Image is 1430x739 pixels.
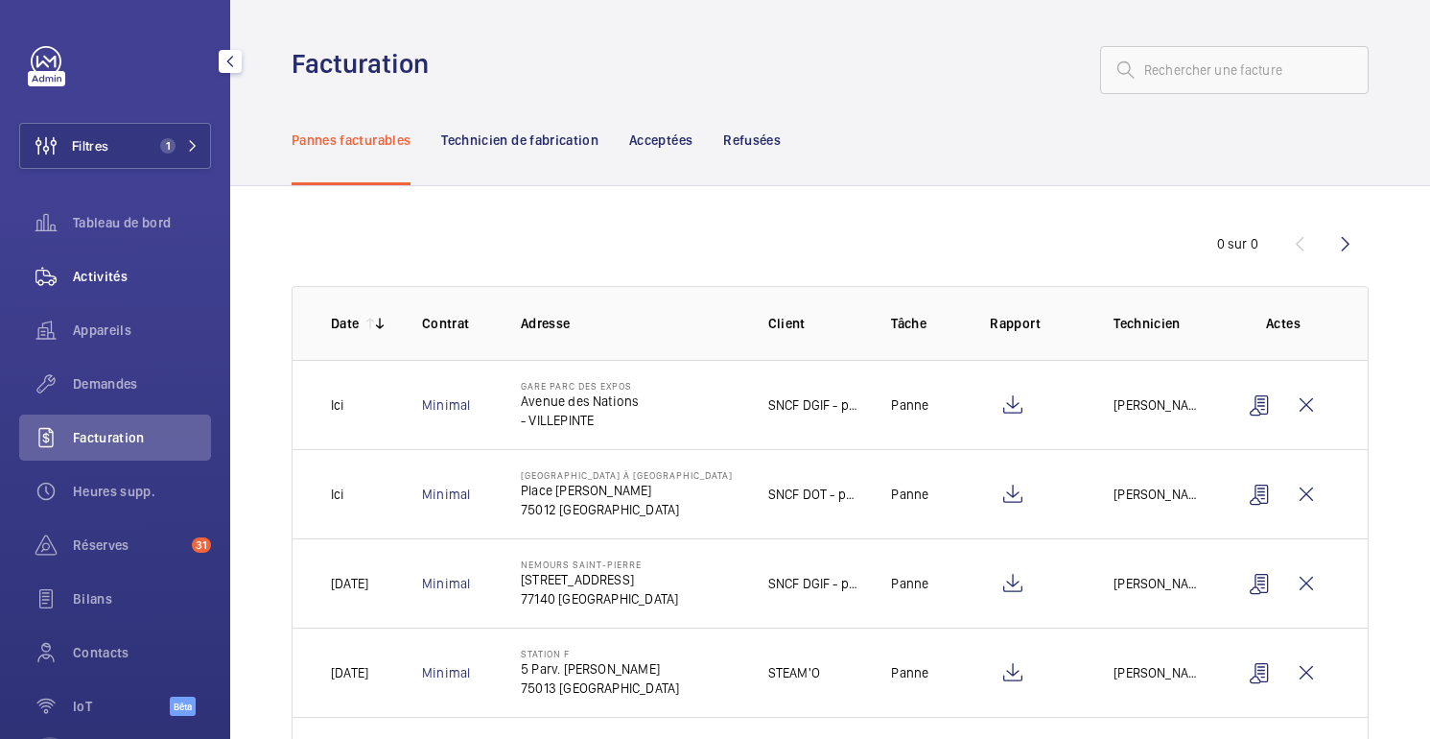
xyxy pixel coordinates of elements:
font: SNCF DGIF - portes automatiques [768,397,967,413]
button: Filtres1 [19,123,211,169]
input: Rechercher une facture [1100,46,1369,94]
font: NEMOURS SAINT-PIERRE [521,559,642,570]
font: Acceptées [629,132,692,148]
font: Tableau de bord [73,215,171,230]
font: Pannes facturables [292,132,410,148]
font: 77140 [GEOGRAPHIC_DATA] [521,591,678,607]
font: Panne [891,576,928,591]
font: Panne [891,487,928,502]
font: [DATE] [331,665,368,680]
font: Gare parc des expos [521,380,632,392]
font: STEAM'O [768,665,820,680]
font: IoT [73,699,92,714]
font: Activités [73,269,128,284]
a: Minimal [422,487,470,502]
font: Bilans [73,591,112,607]
font: 5 Parv. [PERSON_NAME] [521,661,660,677]
font: Actes [1266,316,1301,331]
font: Avenue des Nations [521,393,639,409]
font: Filtres [72,138,108,154]
font: Panne [891,665,928,680]
font: Panne [891,397,928,413]
font: Bêta [174,701,192,712]
font: [DATE] [331,576,368,591]
font: 1 [166,139,171,153]
font: Tâche [891,316,926,331]
font: Technicien de fabrication [441,132,598,148]
font: Ici [331,397,345,413]
font: Heures supp. [73,484,155,499]
font: [GEOGRAPHIC_DATA] à [GEOGRAPHIC_DATA] [521,469,733,481]
font: Facturation [292,47,429,80]
font: [STREET_ADDRESS] [521,572,634,587]
font: Rapport [990,316,1040,331]
font: - VILLEPINTE [521,413,594,428]
font: Station F [521,648,570,659]
font: 0 sur 0 [1217,236,1258,251]
font: Demandes [73,376,138,392]
font: 31 [196,538,207,552]
a: Minimal [422,576,470,591]
font: Appareils [73,322,131,338]
font: 75013 [GEOGRAPHIC_DATA] [521,680,679,696]
font: Réserves [73,537,129,553]
font: Contacts [73,645,129,660]
font: Ici [331,487,345,502]
font: Technicien [1114,316,1181,331]
font: [PERSON_NAME] [1114,487,1209,502]
font: Facturation [73,430,145,445]
font: Contrat [422,316,469,331]
font: Adresse [521,316,570,331]
font: [PERSON_NAME] [1114,576,1209,591]
a: Minimal [422,397,470,413]
a: Minimal [422,665,470,680]
font: Refusées [723,132,781,148]
font: SNCF DGIF - portes automatiques [768,576,967,591]
font: 75012 [GEOGRAPHIC_DATA] [521,502,679,517]
font: [PERSON_NAME] [1114,665,1209,680]
font: [PERSON_NAME] [1114,397,1209,413]
font: Place [PERSON_NAME] [521,483,651,498]
font: Date [331,316,359,331]
font: SNCF DOT - portes automatiques [768,487,963,502]
font: Client [768,316,806,331]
